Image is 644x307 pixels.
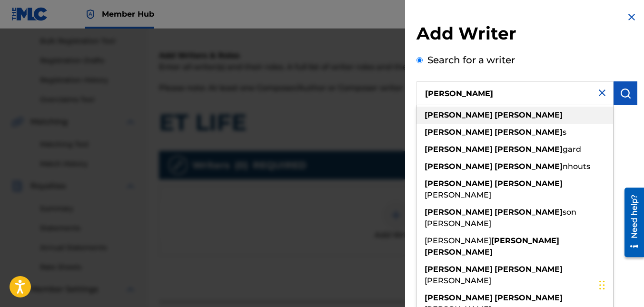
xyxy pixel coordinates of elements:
[425,276,491,285] span: [PERSON_NAME]
[495,293,563,302] strong: [PERSON_NAME]
[596,261,644,307] iframe: Chat Widget
[425,190,491,199] span: [PERSON_NAME]
[599,271,605,299] div: Drag
[425,110,493,119] strong: [PERSON_NAME]
[495,128,563,137] strong: [PERSON_NAME]
[617,184,644,261] iframe: Resource Center
[495,179,563,188] strong: [PERSON_NAME]
[563,128,566,137] span: s
[563,145,581,154] span: gard
[620,88,631,99] img: Search Works
[425,145,493,154] strong: [PERSON_NAME]
[495,145,563,154] strong: [PERSON_NAME]
[425,236,491,245] span: [PERSON_NAME]
[427,54,515,66] label: Search for a writer
[425,179,493,188] strong: [PERSON_NAME]
[425,265,493,274] strong: [PERSON_NAME]
[425,128,493,137] strong: [PERSON_NAME]
[425,248,493,257] strong: [PERSON_NAME]
[425,208,493,217] strong: [PERSON_NAME]
[563,162,590,171] span: nhouts
[425,293,493,302] strong: [PERSON_NAME]
[425,162,493,171] strong: [PERSON_NAME]
[495,162,563,171] strong: [PERSON_NAME]
[85,9,96,20] img: Top Rightsholder
[495,265,563,274] strong: [PERSON_NAME]
[596,87,608,99] img: close
[102,9,154,20] span: Member Hub
[11,7,48,21] img: MLC Logo
[495,110,563,119] strong: [PERSON_NAME]
[416,81,614,105] input: Search writer's name or IPI Number
[416,23,637,47] h2: Add Writer
[495,208,563,217] strong: [PERSON_NAME]
[491,236,559,245] strong: [PERSON_NAME]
